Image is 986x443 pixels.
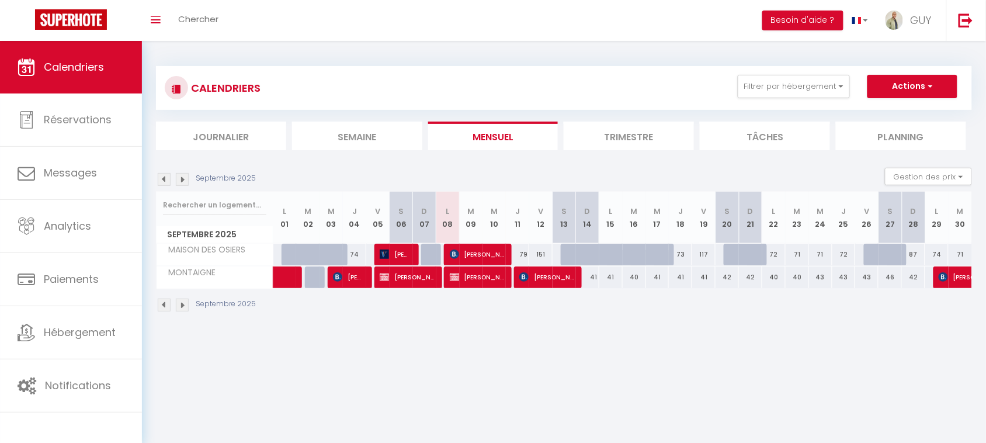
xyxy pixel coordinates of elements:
[561,206,567,217] abbr: S
[809,267,832,288] div: 43
[786,267,809,288] div: 40
[460,192,483,244] th: 09
[832,192,856,244] th: 25
[716,192,739,244] th: 20
[609,206,613,217] abbr: L
[304,206,311,217] abbr: M
[654,206,661,217] abbr: M
[576,192,599,244] th: 14
[196,299,256,310] p: Septembre 2025
[794,206,801,217] abbr: M
[692,192,716,244] th: 19
[949,192,972,244] th: 30
[646,267,669,288] div: 41
[333,266,364,288] span: [PERSON_NAME]
[678,206,683,217] abbr: J
[158,267,219,279] span: MONTAIGNE
[529,192,553,244] th: 12
[949,244,972,265] div: 71
[902,244,925,265] div: 87
[366,192,390,244] th: 05
[44,60,104,74] span: Calendriers
[879,267,902,288] div: 46
[467,206,474,217] abbr: M
[44,165,97,180] span: Messages
[163,195,266,216] input: Rechercher un logement...
[738,75,850,98] button: Filtrer par hébergement
[539,206,544,217] abbr: V
[786,192,809,244] th: 23
[716,267,739,288] div: 42
[45,378,111,393] span: Notifications
[599,267,623,288] div: 41
[44,325,116,340] span: Hébergement
[515,206,520,217] abbr: J
[739,192,762,244] th: 21
[178,13,218,25] span: Chercher
[786,244,809,265] div: 71
[925,192,949,244] th: 29
[352,206,357,217] abbr: J
[398,206,404,217] abbr: S
[428,122,558,150] li: Mensuel
[343,192,366,244] th: 04
[855,192,879,244] th: 26
[885,168,972,185] button: Gestion des prix
[519,266,574,288] span: [PERSON_NAME]
[529,244,553,265] div: 151
[902,267,925,288] div: 42
[506,244,529,265] div: 79
[380,243,411,265] span: [PERSON_NAME]
[44,272,99,286] span: Paiements
[692,244,716,265] div: 117
[669,267,692,288] div: 41
[631,206,638,217] abbr: M
[879,192,902,244] th: 27
[273,192,297,244] th: 01
[292,122,422,150] li: Semaine
[283,206,286,217] abbr: L
[375,206,380,217] abbr: V
[762,192,786,244] th: 22
[320,192,343,244] th: 03
[886,11,903,30] img: ...
[44,112,112,127] span: Réservations
[700,122,830,150] li: Tâches
[623,267,646,288] div: 40
[599,192,623,244] th: 15
[865,206,870,217] abbr: V
[343,244,366,265] div: 74
[902,192,925,244] th: 28
[809,244,832,265] div: 71
[692,267,716,288] div: 41
[158,244,249,257] span: MAISON DES OSIERS
[809,192,832,244] th: 24
[832,244,856,265] div: 72
[911,13,932,27] span: GUY
[156,122,286,150] li: Journalier
[832,267,856,288] div: 43
[888,206,893,217] abbr: S
[772,206,776,217] abbr: L
[725,206,730,217] abbr: S
[450,243,504,265] span: [PERSON_NAME]
[762,267,786,288] div: 40
[702,206,707,217] abbr: V
[328,206,335,217] abbr: M
[380,266,434,288] span: [PERSON_NAME]
[841,206,846,217] abbr: J
[748,206,754,217] abbr: D
[957,206,964,217] abbr: M
[188,75,261,101] h3: CALENDRIERS
[44,219,91,233] span: Analytics
[911,206,916,217] abbr: D
[935,206,939,217] abbr: L
[506,192,529,244] th: 11
[35,9,107,30] img: Super Booking
[422,206,428,217] abbr: D
[855,267,879,288] div: 43
[585,206,591,217] abbr: D
[836,122,966,150] li: Planning
[553,192,576,244] th: 13
[436,192,460,244] th: 08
